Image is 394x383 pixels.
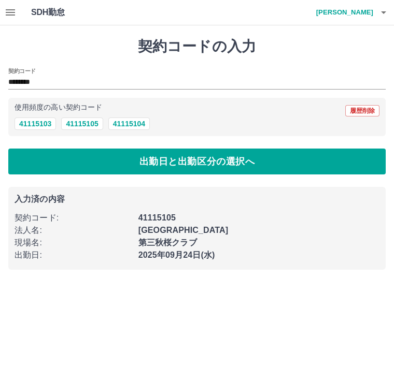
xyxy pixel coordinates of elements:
button: 出勤日と出勤区分の選択へ [8,149,386,174]
p: 現場名 : [15,237,132,249]
p: 使用頻度の高い契約コード [15,104,102,111]
b: [GEOGRAPHIC_DATA] [138,226,229,234]
h2: 契約コード [8,67,36,75]
button: 履歴削除 [345,105,379,116]
b: 2025年09月24日(水) [138,251,215,259]
button: 41115105 [61,117,103,130]
p: 入力済の内容 [15,195,379,203]
h1: 契約コードの入力 [8,38,386,55]
p: 出勤日 : [15,249,132,261]
p: 契約コード : [15,212,132,224]
button: 41115103 [15,117,56,130]
b: 41115105 [138,213,176,222]
button: 41115104 [108,117,150,130]
b: 第三秋桜クラブ [138,238,197,247]
p: 法人名 : [15,224,132,237]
